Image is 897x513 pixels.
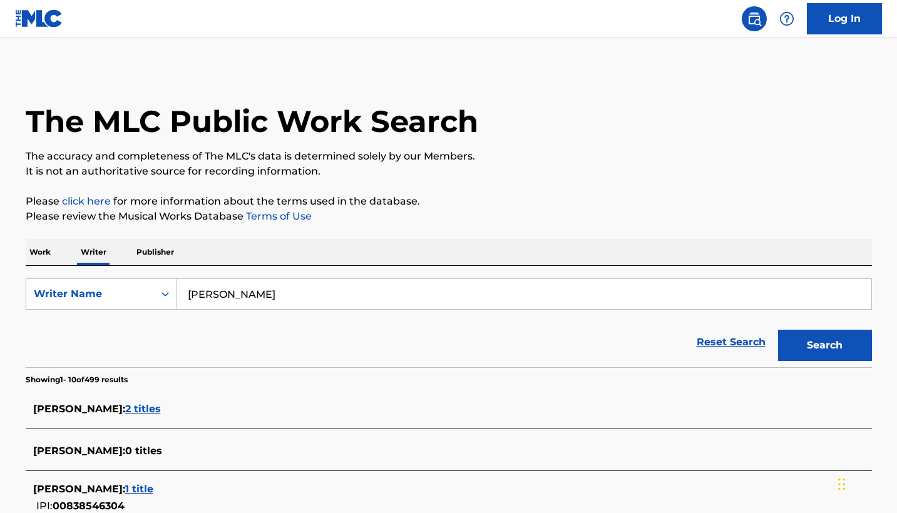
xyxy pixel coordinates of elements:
span: 1 title [125,483,153,495]
img: help [779,11,794,26]
img: MLC Logo [15,9,63,28]
a: click here [62,195,111,207]
p: The accuracy and completeness of The MLC's data is determined solely by our Members. [26,149,872,164]
h1: The MLC Public Work Search [26,103,478,140]
div: Help [774,6,799,31]
span: IPI: [36,500,53,512]
span: 0 titles [125,445,162,457]
p: Please review the Musical Works Database [26,209,872,224]
div: Writer Name [34,287,146,302]
a: Public Search [742,6,767,31]
span: [PERSON_NAME] : [33,403,125,415]
form: Search Form [26,278,872,367]
p: Writer [77,239,110,265]
p: Showing 1 - 10 of 499 results [26,374,128,385]
p: It is not an authoritative source for recording information. [26,164,872,179]
a: Terms of Use [243,210,312,222]
span: 00838546304 [53,500,125,512]
span: 2 titles [125,403,161,415]
div: Drag [838,465,846,503]
p: Work [26,239,54,265]
iframe: Chat Widget [834,453,897,513]
button: Search [778,330,872,361]
img: search [747,11,762,26]
span: [PERSON_NAME] : [33,483,125,495]
p: Please for more information about the terms used in the database. [26,194,872,209]
p: Publisher [133,239,178,265]
span: [PERSON_NAME] : [33,445,125,457]
a: Log In [807,3,882,34]
a: Reset Search [690,328,772,356]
